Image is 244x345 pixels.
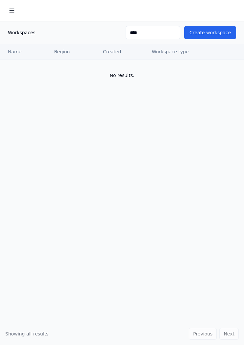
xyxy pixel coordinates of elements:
[147,44,196,60] th: Workspace type
[5,331,49,336] span: Showing all results
[49,44,97,60] th: Region
[98,44,147,60] th: Created
[184,26,236,39] button: Create workspace
[8,29,36,36] span: Workspaces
